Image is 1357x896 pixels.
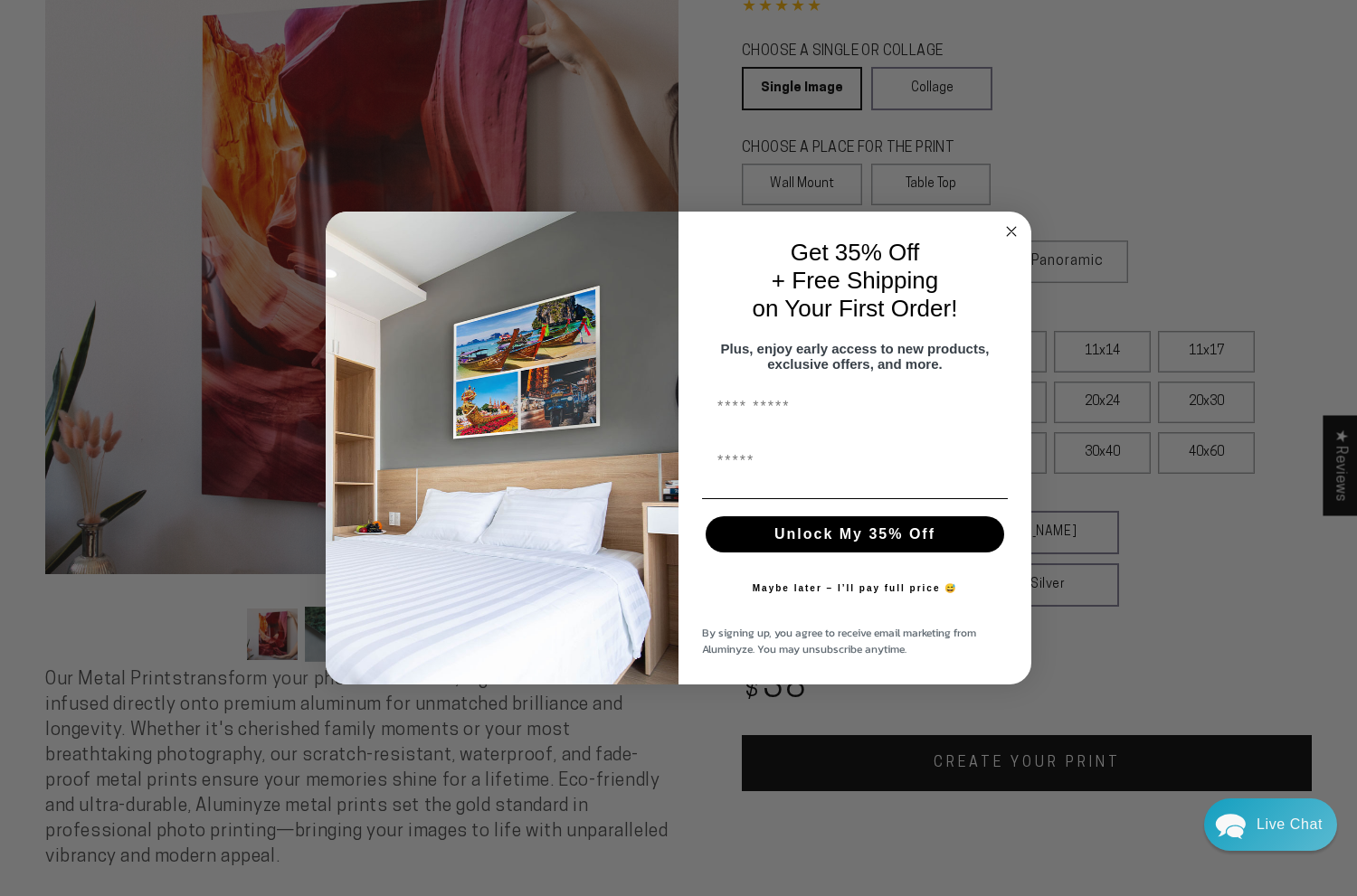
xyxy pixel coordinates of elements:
[791,239,920,266] span: Get 35% Off
[1257,798,1323,851] div: Contact Us Directly
[753,295,958,322] span: on Your First Order!
[326,212,678,685] img: 728e4f65-7e6c-44e2-b7d1-0292a396982f.jpeg
[721,341,990,372] span: Plus, enjoy early access to new products, exclusive offers, and more.
[772,267,938,294] span: + Free Shipping
[702,498,1008,499] img: underline
[1204,798,1337,851] div: Chat widget toggle
[1001,221,1022,242] button: Close dialog
[744,571,967,607] button: Maybe later – I’ll pay full price 😅
[702,625,976,657] span: By signing up, you agree to receive email marketing from Aluminyze. You may unsubscribe anytime.
[706,516,1004,552] button: Unlock My 35% Off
